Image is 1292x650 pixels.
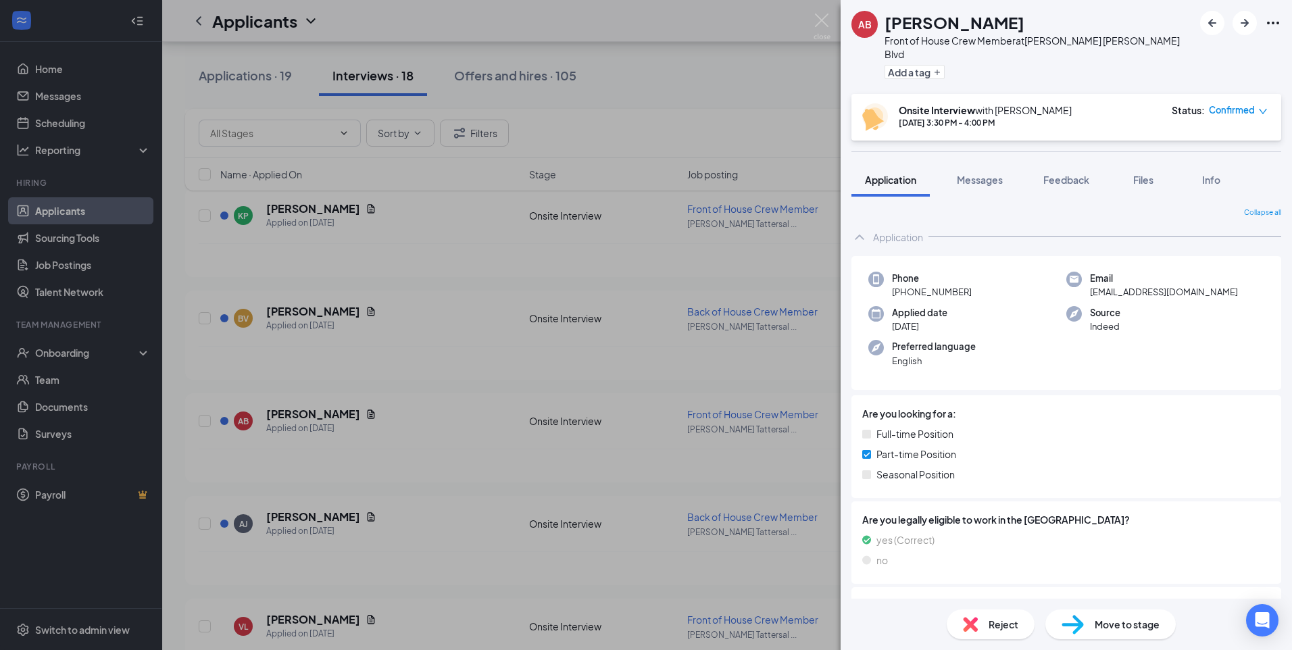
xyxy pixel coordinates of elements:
span: Move to stage [1095,617,1160,632]
button: PlusAdd a tag [885,65,945,79]
div: Status : [1172,103,1205,117]
span: Application [865,174,916,186]
span: Indeed [1090,320,1120,333]
button: ArrowRight [1233,11,1257,35]
span: [EMAIL_ADDRESS][DOMAIN_NAME] [1090,285,1238,299]
span: [PHONE_NUMBER] [892,285,972,299]
span: down [1258,107,1268,116]
span: Are you legally eligible to work in the [GEOGRAPHIC_DATA]? [862,512,1270,527]
div: with [PERSON_NAME] [899,103,1072,117]
span: Confirmed [1209,103,1255,117]
span: Do you have reliable transportation to and from work? [862,598,1270,613]
svg: ArrowLeftNew [1204,15,1220,31]
span: Phone [892,272,972,285]
div: Open Intercom Messenger [1246,604,1278,636]
span: Full-time Position [876,426,953,441]
span: no [876,553,888,568]
svg: Ellipses [1265,15,1281,31]
span: Source [1090,306,1120,320]
span: Seasonal Position [876,467,955,482]
span: Reject [989,617,1018,632]
span: Feedback [1043,174,1089,186]
span: Preferred language [892,340,976,353]
span: Files [1133,174,1153,186]
svg: ChevronUp [851,229,868,245]
span: Messages [957,174,1003,186]
span: Part-time Position [876,447,956,461]
svg: Plus [933,68,941,76]
span: English [892,354,976,368]
div: Front of House Crew Member at [PERSON_NAME] [PERSON_NAME] Blvd [885,34,1193,61]
span: [DATE] [892,320,947,333]
span: Applied date [892,306,947,320]
div: Application [873,230,923,244]
span: Info [1202,174,1220,186]
div: AB [858,18,872,31]
div: [DATE] 3:30 PM - 4:00 PM [899,117,1072,128]
svg: ArrowRight [1237,15,1253,31]
span: Email [1090,272,1238,285]
h1: [PERSON_NAME] [885,11,1024,34]
span: Collapse all [1244,207,1281,218]
button: ArrowLeftNew [1200,11,1224,35]
span: Are you looking for a: [862,406,956,421]
span: yes (Correct) [876,532,935,547]
b: Onsite Interview [899,104,975,116]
